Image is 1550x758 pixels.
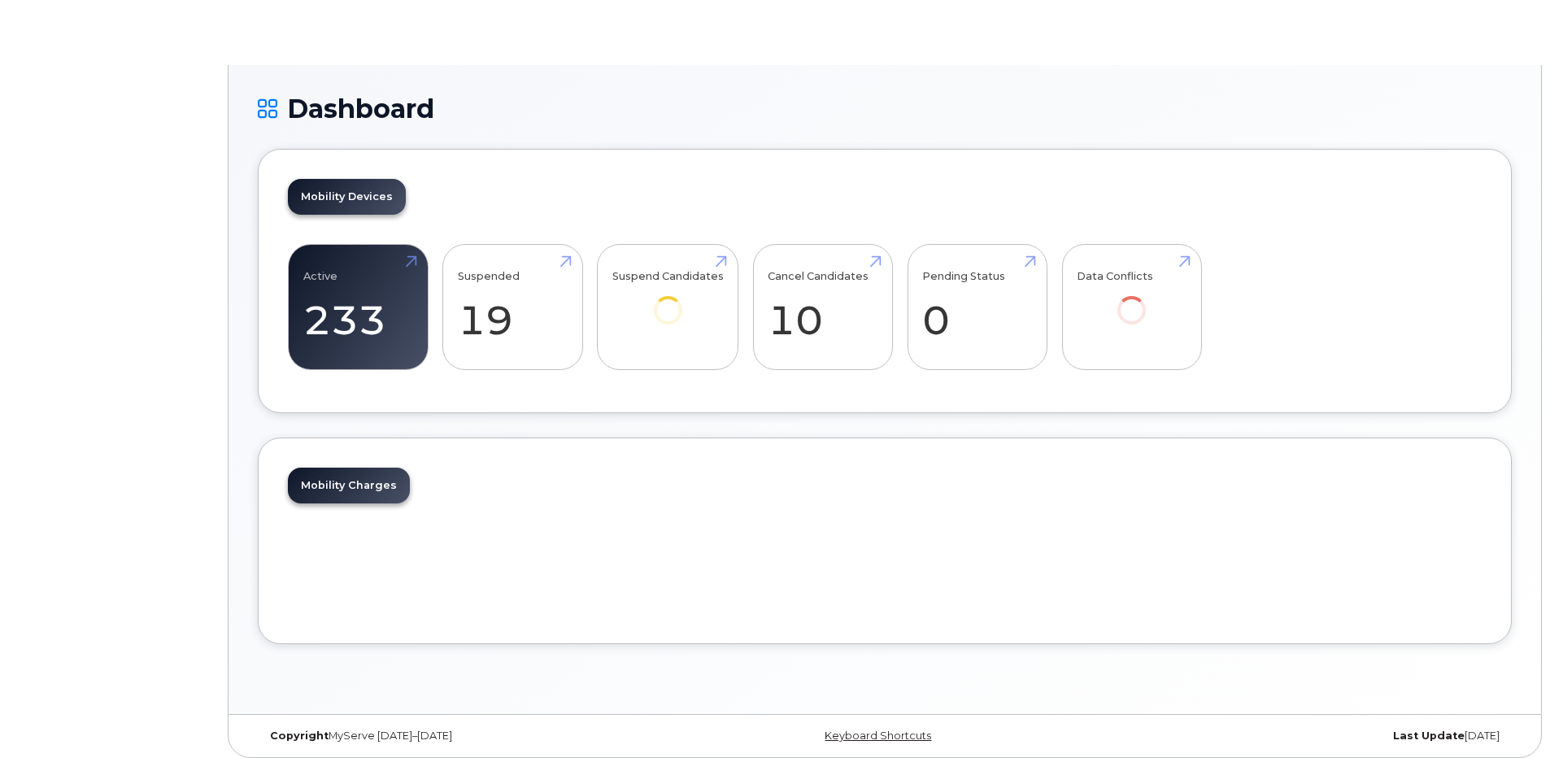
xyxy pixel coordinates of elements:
a: Active 233 [303,254,413,361]
a: Pending Status 0 [922,254,1032,361]
h1: Dashboard [258,94,1512,123]
a: Mobility Charges [288,468,410,503]
a: Mobility Devices [288,179,406,215]
strong: Copyright [270,730,329,742]
div: [DATE] [1094,730,1512,743]
a: Keyboard Shortcuts [825,730,931,742]
a: Suspend Candidates [612,254,724,347]
a: Suspended 19 [458,254,568,361]
a: Data Conflicts [1077,254,1186,347]
a: Cancel Candidates 10 [768,254,877,361]
div: MyServe [DATE]–[DATE] [258,730,676,743]
strong: Last Update [1393,730,1465,742]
